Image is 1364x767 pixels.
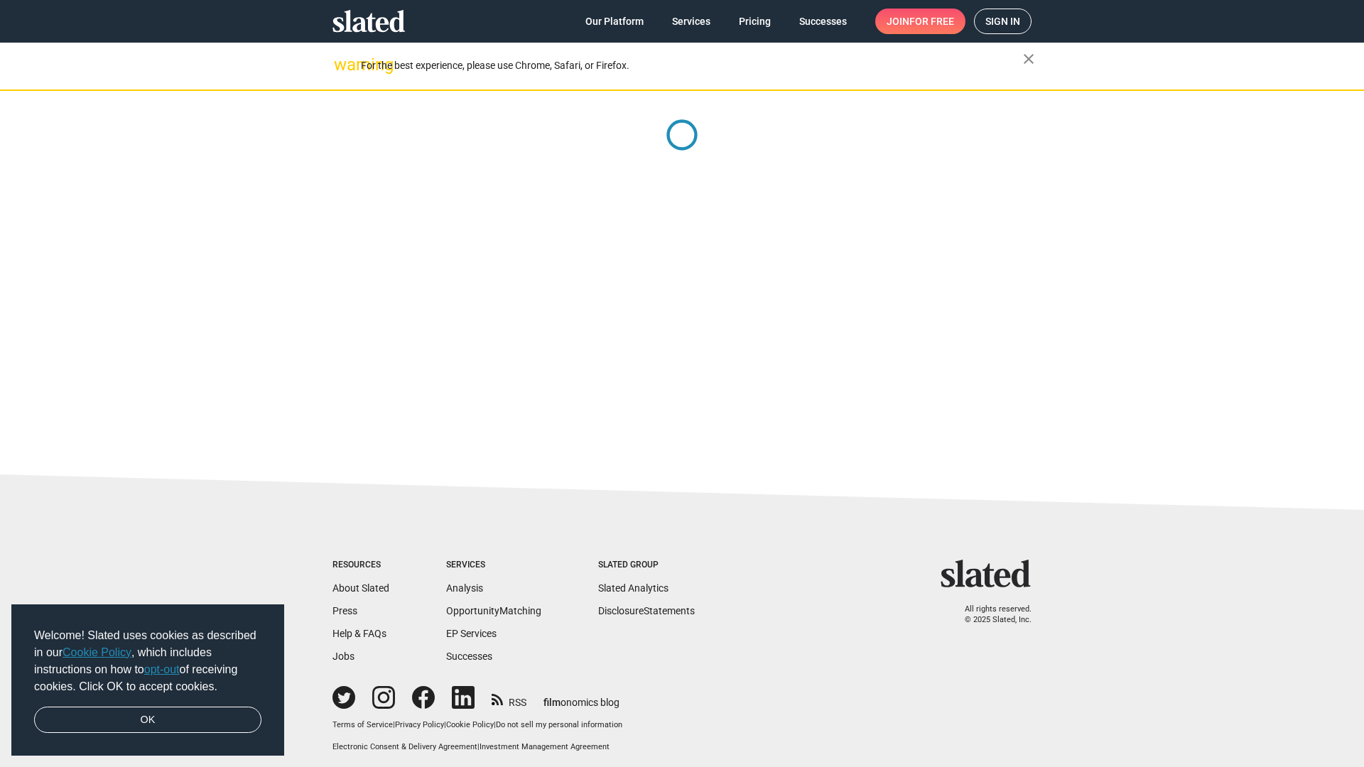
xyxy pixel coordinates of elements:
[444,720,446,729] span: |
[332,628,386,639] a: Help & FAQs
[985,9,1020,33] span: Sign in
[492,687,526,709] a: RSS
[598,582,669,594] a: Slated Analytics
[574,9,655,34] a: Our Platform
[477,742,480,751] span: |
[361,56,1023,75] div: For the best experience, please use Chrome, Safari, or Firefox.
[446,628,497,639] a: EP Services
[739,9,771,34] span: Pricing
[34,627,261,695] span: Welcome! Slated uses cookies as described in our , which includes instructions on how to of recei...
[950,604,1032,625] p: All rights reserved. © 2025 Slated, Inc.
[661,9,722,34] a: Services
[395,720,444,729] a: Privacy Policy
[543,685,619,709] a: filmonomics blog
[585,9,644,34] span: Our Platform
[788,9,858,34] a: Successes
[34,707,261,734] a: dismiss cookie message
[334,56,351,73] mat-icon: warning
[446,720,494,729] a: Cookie Policy
[887,9,954,34] span: Join
[332,651,354,662] a: Jobs
[480,742,610,751] a: Investment Management Agreement
[974,9,1032,34] a: Sign in
[332,560,389,571] div: Resources
[543,697,561,708] span: film
[446,605,541,616] a: OpportunityMatching
[11,604,284,756] div: cookieconsent
[332,582,389,594] a: About Slated
[496,720,622,731] button: Do not sell my personal information
[446,560,541,571] div: Services
[598,605,695,616] a: DisclosureStatements
[332,605,357,616] a: Press
[909,9,954,34] span: for free
[393,720,395,729] span: |
[332,720,393,729] a: Terms of Service
[799,9,847,34] span: Successes
[672,9,710,34] span: Services
[598,560,695,571] div: Slated Group
[332,742,477,751] a: Electronic Consent & Delivery Agreement
[1020,50,1037,67] mat-icon: close
[63,646,131,658] a: Cookie Policy
[446,582,483,594] a: Analysis
[727,9,782,34] a: Pricing
[144,663,180,675] a: opt-out
[446,651,492,662] a: Successes
[875,9,965,34] a: Joinfor free
[494,720,496,729] span: |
